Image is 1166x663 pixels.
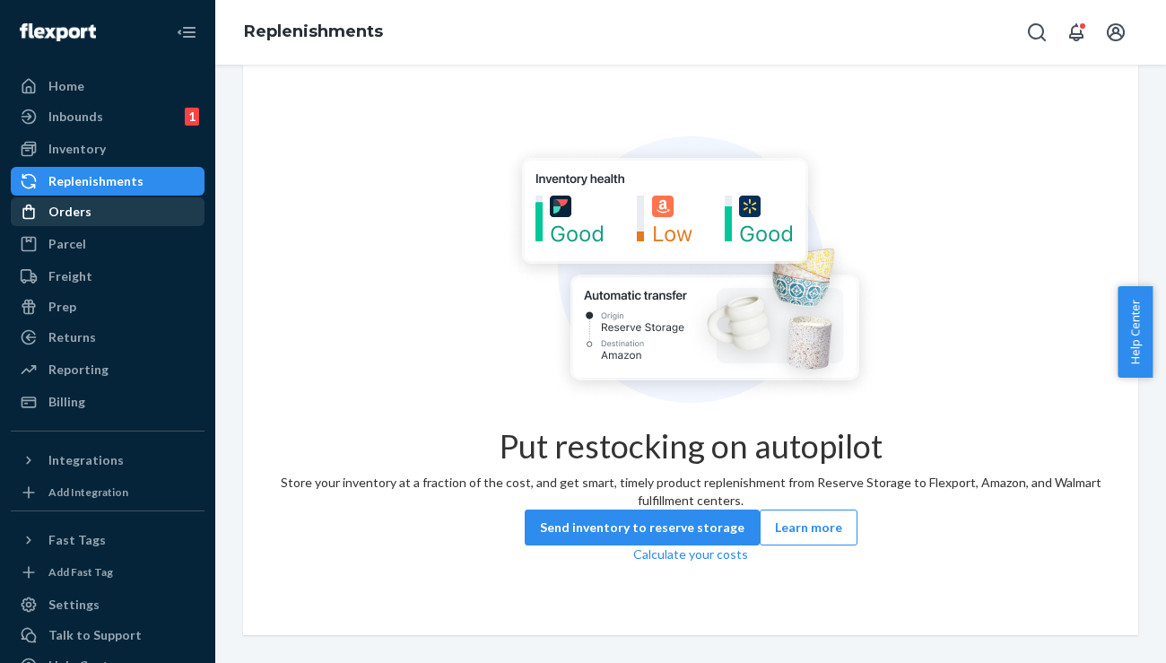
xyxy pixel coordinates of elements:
button: Open notifications [1058,14,1094,50]
div: Orders [48,203,91,221]
div: Parcel [48,235,86,253]
a: Billing [11,388,204,416]
div: Prep [48,298,76,316]
a: Talk to Support [11,621,204,650]
button: Close Navigation [169,14,204,50]
div: Billing [48,393,85,411]
h1: Put restocking on autopilot [500,429,883,465]
button: Integrations [11,446,204,475]
a: Add Fast Tag [11,562,204,583]
a: Replenishments [244,22,383,41]
button: Help Center [1118,286,1153,378]
div: Home [48,77,84,95]
div: Add Fast Tag [48,564,113,580]
div: Inbounds [48,108,103,126]
a: Settings [11,590,204,619]
button: Open account menu [1098,14,1134,50]
img: Empty list [503,136,878,411]
a: Parcel [11,230,204,258]
div: Store your inventory at a fraction of the cost, and get smart, timely product replenishment from ... [257,474,1124,510]
div: Talk to Support [48,626,142,644]
ol: breadcrumbs [230,6,397,58]
div: Returns [48,328,96,346]
a: Replenishments [11,167,204,196]
div: Inventory [48,140,106,158]
button: Send inventory to reserve storage [525,510,760,545]
div: Fast Tags [48,531,106,549]
a: Prep [11,292,204,321]
div: Freight [48,267,92,285]
div: 1 [185,108,199,126]
a: Freight [11,262,204,291]
div: Replenishments [48,172,144,190]
a: Add Integration [11,482,204,503]
div: Add Integration [48,484,128,500]
a: Home [11,72,204,100]
a: Inbounds1 [11,102,204,131]
a: Returns [11,323,204,352]
a: Reporting [11,355,204,384]
a: Inventory [11,135,204,163]
img: Flexport logo [20,23,96,41]
div: Reporting [48,361,109,379]
a: Orders [11,197,204,226]
button: Open Search Box [1019,14,1055,50]
button: Fast Tags [11,526,204,554]
div: Settings [48,596,100,614]
a: Calculate your costs [633,546,748,562]
div: Integrations [48,451,124,469]
button: Learn more [760,510,857,545]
